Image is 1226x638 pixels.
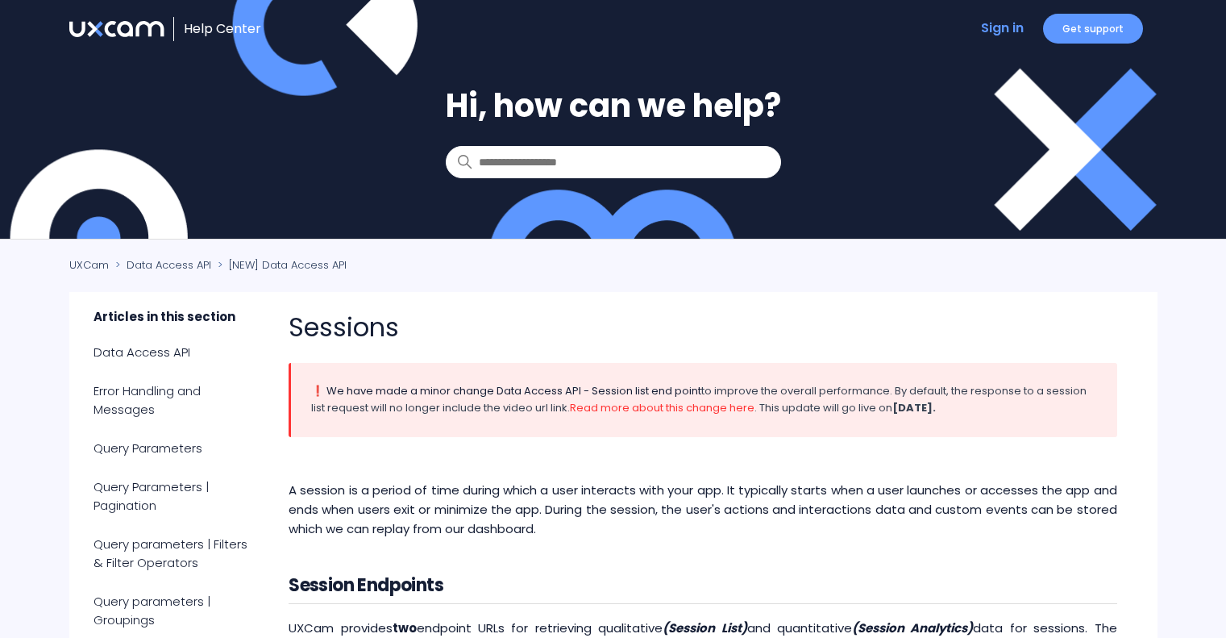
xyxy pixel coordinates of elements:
a: Error Handling and Messages [85,373,265,427]
a: Help Center [184,19,261,38]
a: [NEW] Data Access API [229,257,347,273]
p: A session is a period of time during which a user interacts with your app. It typically starts wh... [289,481,1116,539]
h1: Sessions [289,308,1116,347]
a: Query parameters | Groupings [85,584,265,637]
a: Data Access API [127,257,211,273]
li: Data Access API [112,257,214,273]
a: Read more about this change here [570,400,754,415]
input: Search [446,146,781,178]
a: Query parameters | Filters & Filter Operators [85,527,265,580]
a: Sign in [981,19,1024,37]
li: UXCam [69,257,112,273]
a: UXCam [69,257,109,273]
strong: two [393,619,417,636]
li: [NEW] Data Access API [214,257,347,273]
strong: [DATE]. [892,400,936,415]
a: Query Parameters | Pagination [85,469,265,523]
em: (Session Analytics) [852,619,973,636]
em: (Session List) [663,619,746,636]
p: ❗️ We have made a minor change Data Access API - Session list end point [289,363,1116,437]
img: UXCam Help Center home page [69,21,164,37]
span: Articles in this section [85,308,265,335]
a: Data Access API [85,335,265,369]
span: to improve the overall performance. By default, the response to a session list request will no lo... [311,383,1087,415]
h1: Hi, how can we help? [446,81,781,130]
a: Query Parameters [85,431,265,465]
h2: Session Endpoints [289,571,1116,604]
a: Get support [1043,14,1143,44]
